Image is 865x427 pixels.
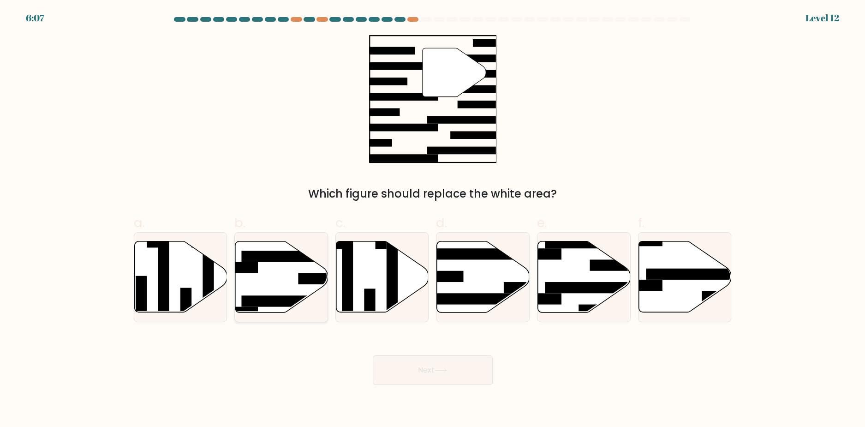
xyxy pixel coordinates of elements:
[234,214,245,232] span: b.
[805,11,839,25] div: Level 12
[423,48,486,97] g: "
[134,214,145,232] span: a.
[335,214,346,232] span: c.
[638,214,644,232] span: f.
[373,355,493,385] button: Next
[26,11,44,25] div: 6:07
[436,214,447,232] span: d.
[139,186,726,202] div: Which figure should replace the white area?
[537,214,547,232] span: e.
